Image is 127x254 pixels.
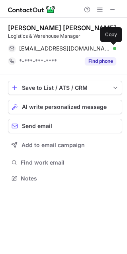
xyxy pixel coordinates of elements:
span: AI write personalized message [22,104,107,110]
button: Reveal Button [85,57,116,65]
div: Logistics & Warehouse Manager [8,33,122,40]
button: Add to email campaign [8,138,122,152]
div: [PERSON_NAME] [PERSON_NAME] [8,24,116,32]
img: ContactOut v5.3.10 [8,5,56,14]
span: Send email [22,123,52,129]
button: Send email [8,119,122,133]
button: Find work email [8,157,122,168]
span: Add to email campaign [21,142,85,148]
span: Notes [21,175,119,182]
span: Find work email [21,159,119,166]
button: AI write personalized message [8,100,122,114]
button: Notes [8,173,122,184]
span: [EMAIL_ADDRESS][DOMAIN_NAME] [19,45,110,52]
button: save-profile-one-click [8,81,122,95]
div: Save to List / ATS / CRM [22,85,108,91]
